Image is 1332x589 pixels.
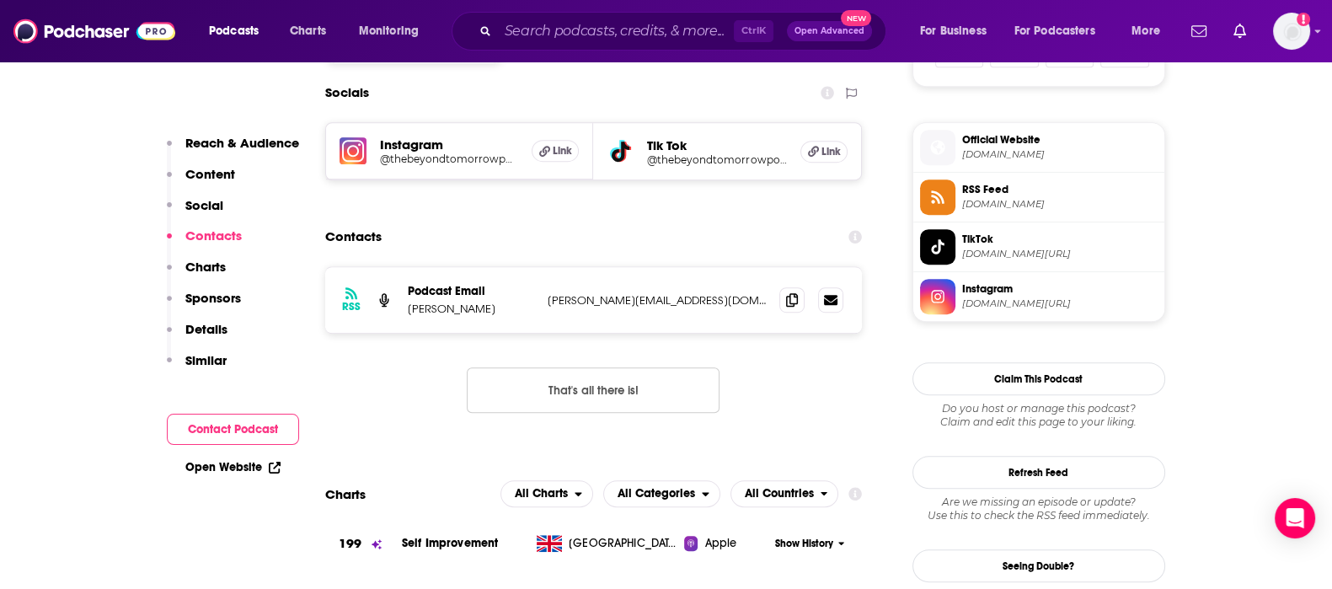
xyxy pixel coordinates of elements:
[1273,13,1310,50] button: Show profile menu
[185,352,227,368] p: Similar
[962,182,1158,197] span: RSS Feed
[515,488,568,500] span: All Charts
[325,521,402,567] a: 199
[647,153,787,166] a: @thebeyondtomorrowpodcast
[962,148,1158,161] span: beyondtomorrowpodcast.com
[167,228,242,259] button: Contacts
[402,536,498,550] a: Self Improvement
[532,140,579,162] a: Link
[500,480,593,507] h2: Platforms
[167,197,223,228] button: Social
[408,284,534,298] p: Podcast Email
[912,402,1165,415] span: Do you host or manage this podcast?
[553,144,572,158] span: Link
[167,321,227,352] button: Details
[908,18,1008,45] button: open menu
[185,290,241,306] p: Sponsors
[339,534,361,554] h3: 199
[730,480,839,507] button: open menu
[1273,13,1310,50] img: User Profile
[704,535,736,552] span: Apple
[618,488,695,500] span: All Categories
[1297,13,1310,26] svg: Add a profile image
[167,135,299,166] button: Reach & Audience
[745,488,814,500] span: All Countries
[912,456,1165,489] button: Refresh Feed
[603,480,720,507] h2: Categories
[340,137,366,164] img: iconImage
[167,414,299,445] button: Contact Podcast
[1014,19,1095,43] span: For Podcasters
[197,18,281,45] button: open menu
[962,248,1158,260] span: tiktok.com/@thebeyondtomorrowpodcast
[920,229,1158,265] a: TikTok[DOMAIN_NAME][URL]
[962,297,1158,310] span: instagram.com/thebeyondtomorrowpodcast
[912,402,1165,429] div: Claim and edit this page to your liking.
[920,279,1158,314] a: Instagram[DOMAIN_NAME][URL]
[1275,498,1315,538] div: Open Intercom Messenger
[548,293,767,308] p: [PERSON_NAME][EMAIL_ADDRESS][DOMAIN_NAME]
[962,281,1158,297] span: Instagram
[185,460,281,474] a: Open Website
[912,495,1165,522] div: Are we missing an episode or update? Use this to check the RSS feed immediately.
[185,166,235,182] p: Content
[962,198,1158,211] span: anchor.fm
[730,480,839,507] h2: Countries
[347,18,441,45] button: open menu
[185,135,299,151] p: Reach & Audience
[787,21,872,41] button: Open AdvancedNew
[167,166,235,197] button: Content
[962,132,1158,147] span: Official Website
[734,20,773,42] span: Ctrl K
[380,137,519,153] h5: Instagram
[185,228,242,244] p: Contacts
[647,137,787,153] h5: Tik Tok
[359,19,419,43] span: Monitoring
[684,535,769,552] a: Apple
[279,18,336,45] a: Charts
[775,537,833,551] span: Show History
[380,153,519,165] a: @thebeyondtomorrowpodcast
[325,486,366,502] h2: Charts
[962,232,1158,247] span: TikTok
[500,480,593,507] button: open menu
[821,145,841,158] span: Link
[408,302,534,316] p: [PERSON_NAME]
[167,290,241,321] button: Sponsors
[13,15,175,47] img: Podchaser - Follow, Share and Rate Podcasts
[1131,19,1160,43] span: More
[1273,13,1310,50] span: Logged in as nicole.koremenos
[325,77,369,109] h2: Socials
[530,535,684,552] a: [GEOGRAPHIC_DATA]
[1120,18,1181,45] button: open menu
[290,19,326,43] span: Charts
[920,130,1158,165] a: Official Website[DOMAIN_NAME]
[603,480,720,507] button: open menu
[468,12,902,51] div: Search podcasts, credits, & more...
[800,141,848,163] a: Link
[467,367,719,413] button: Nothing here.
[569,535,678,552] span: United Kingdom
[498,18,734,45] input: Search podcasts, credits, & more...
[920,179,1158,215] a: RSS Feed[DOMAIN_NAME]
[167,259,226,290] button: Charts
[185,259,226,275] p: Charts
[167,352,227,383] button: Similar
[912,549,1165,582] a: Seeing Double?
[185,321,227,337] p: Details
[769,537,850,551] button: Show History
[1227,17,1253,46] a: Show notifications dropdown
[342,300,361,313] h3: RSS
[841,10,871,26] span: New
[325,221,382,253] h2: Contacts
[1003,18,1120,45] button: open menu
[920,19,987,43] span: For Business
[185,197,223,213] p: Social
[209,19,259,43] span: Podcasts
[912,362,1165,395] button: Claim This Podcast
[1185,17,1213,46] a: Show notifications dropdown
